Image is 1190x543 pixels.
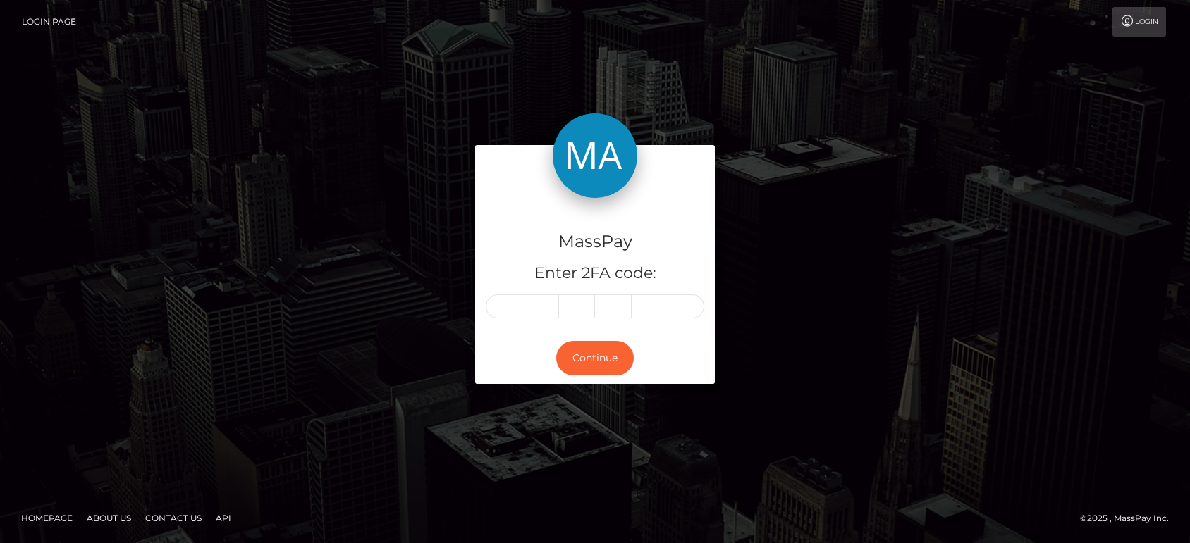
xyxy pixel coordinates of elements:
[140,507,207,529] a: Contact Us
[1112,7,1166,37] a: Login
[556,341,634,375] button: Continue
[210,507,237,529] a: API
[16,507,78,529] a: Homepage
[81,507,137,529] a: About Us
[1080,511,1179,526] div: © 2025 , MassPay Inc.
[486,263,704,285] h5: Enter 2FA code:
[22,7,76,37] a: Login Page
[486,230,704,254] h4: MassPay
[553,113,637,198] img: MassPay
